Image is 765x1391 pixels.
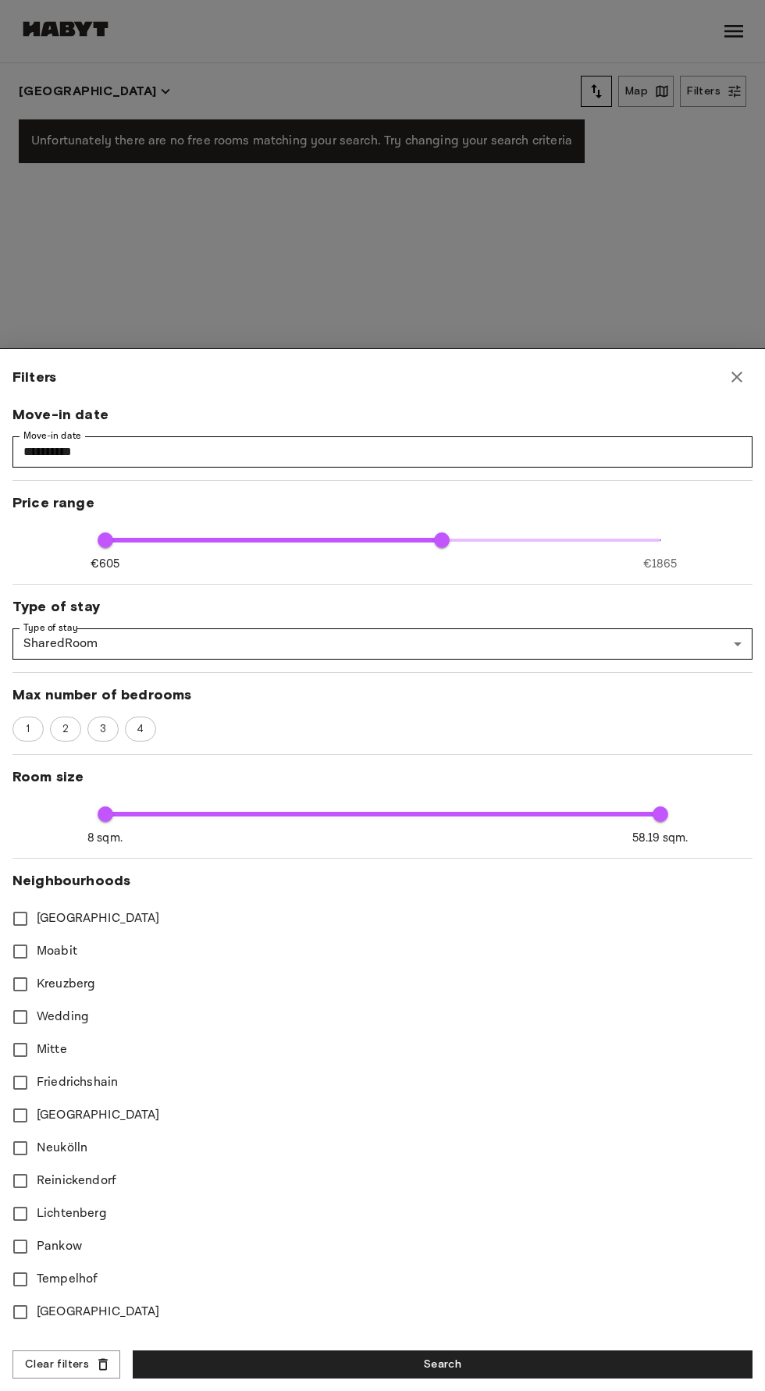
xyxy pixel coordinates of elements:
span: Reinickendorf [37,1172,116,1190]
span: Pankow [37,1237,82,1256]
span: Neighbourhoods [12,871,753,890]
span: Price range [12,493,753,512]
input: Choose date, selected date is 5 Oct 2025 [12,436,753,468]
span: [GEOGRAPHIC_DATA] [37,1303,160,1322]
span: €1865 [643,556,678,572]
button: Search [133,1350,753,1379]
span: 3 [91,721,115,737]
div: 1 [12,717,44,742]
span: Mitte [37,1041,67,1059]
span: Move-in date [12,405,753,424]
label: Move-in date [23,429,81,443]
span: Tempelhof [37,1270,98,1289]
div: 4 [125,717,156,742]
span: Friedrichshain [37,1073,118,1092]
span: Wedding [37,1008,89,1026]
span: Moabit [37,942,77,961]
span: 2 [54,721,77,737]
span: Kreuzberg [37,975,95,994]
span: 4 [128,721,152,737]
div: 3 [87,717,119,742]
span: Ostkreuz [37,1336,87,1354]
span: Type of stay [12,597,753,616]
span: 8 sqm. [87,830,123,846]
label: Type of stay [23,621,78,635]
span: [GEOGRAPHIC_DATA] [37,1106,160,1125]
span: Max number of bedrooms [12,685,753,704]
span: Filters [12,368,56,386]
span: Neukölln [37,1139,87,1158]
span: 1 [17,721,38,737]
span: Room size [12,767,753,786]
button: Clear filters [12,1350,120,1379]
div: SharedRoom [12,628,753,660]
span: [GEOGRAPHIC_DATA] [37,909,160,928]
div: 2 [50,717,81,742]
span: Lichtenberg [37,1204,107,1223]
span: 58.19 sqm. [632,830,688,846]
span: €605 [91,556,120,572]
